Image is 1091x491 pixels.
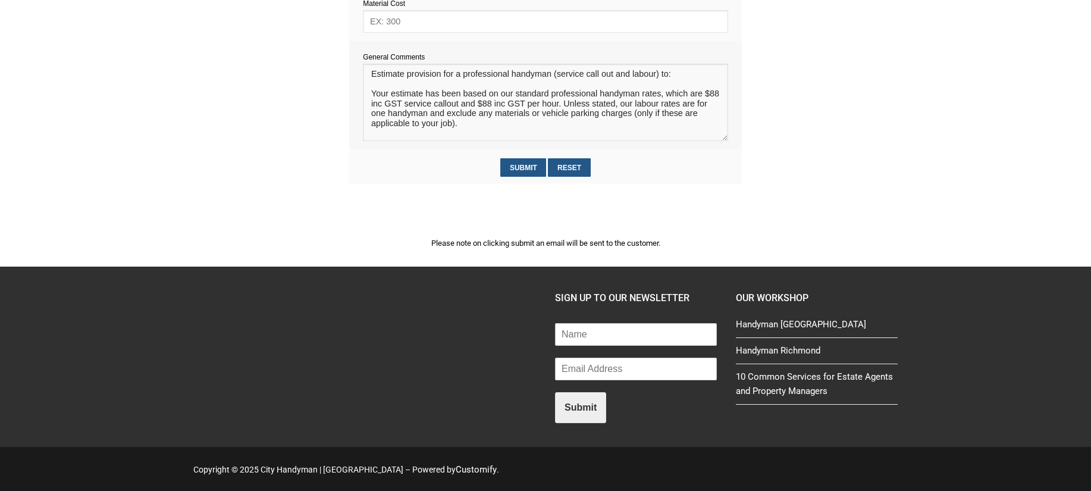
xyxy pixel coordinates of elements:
p: Please note on clicking submit an email will be sent to the customer. [349,237,742,249]
a: Customify [456,464,497,475]
button: Submit [555,392,606,423]
h4: Our Workshop [736,290,898,306]
h4: SIGN UP TO OUR NEWSLETTER [555,290,717,306]
input: Reset [548,158,590,177]
a: Handyman Richmond [736,343,898,364]
p: Copyright © 2025 City Handyman | [GEOGRAPHIC_DATA] – Powered by . [193,462,898,477]
input: EX: 300 [363,10,728,32]
a: 10 Common Services for Estate Agents and Property Managers [736,370,898,405]
a: Handyman [GEOGRAPHIC_DATA] [736,317,898,337]
input: Name [555,323,717,346]
span: General Comments [363,53,425,61]
input: Email Address [555,358,717,380]
input: Submit [500,158,546,177]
